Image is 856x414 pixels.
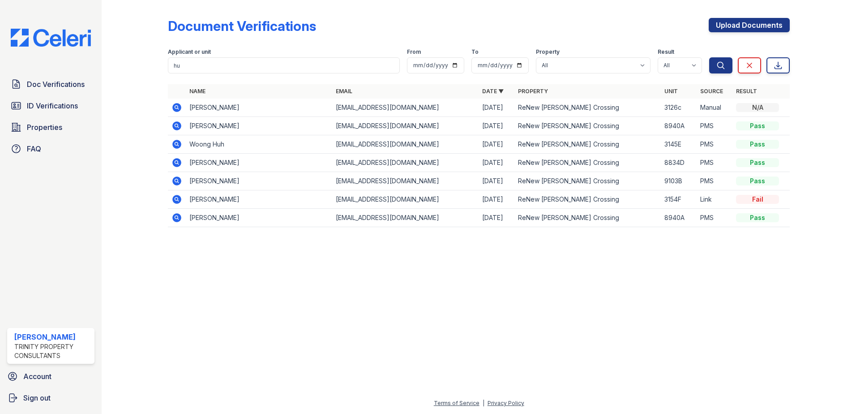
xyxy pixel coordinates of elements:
div: Pass [736,177,779,185]
td: 3154F [661,190,697,209]
div: Pass [736,158,779,167]
td: ReNew [PERSON_NAME] Crossing [514,172,661,190]
td: 3126c [661,99,697,117]
span: Account [23,371,51,382]
td: [DATE] [479,117,514,135]
img: CE_Logo_Blue-a8612792a0a2168367f1c8372b55b34899dd931a85d93a1a3d3e32e68fde9ad4.png [4,29,98,47]
a: Upload Documents [709,18,790,32]
td: [PERSON_NAME] [186,172,332,190]
div: Trinity Property Consultants [14,342,91,360]
td: ReNew [PERSON_NAME] Crossing [514,135,661,154]
a: Name [189,88,205,95]
label: Result [658,48,674,56]
div: Pass [736,121,779,130]
a: Doc Verifications [7,75,94,93]
div: Pass [736,213,779,222]
div: Pass [736,140,779,149]
a: FAQ [7,140,94,158]
a: Properties [7,118,94,136]
td: [EMAIL_ADDRESS][DOMAIN_NAME] [332,154,479,172]
span: Properties [27,122,62,133]
td: ReNew [PERSON_NAME] Crossing [514,99,661,117]
td: [EMAIL_ADDRESS][DOMAIN_NAME] [332,117,479,135]
td: [DATE] [479,190,514,209]
a: Account [4,367,98,385]
div: [PERSON_NAME] [14,332,91,342]
a: Property [518,88,548,95]
input: Search by name, email, or unit number [168,57,400,73]
span: Doc Verifications [27,79,85,90]
td: ReNew [PERSON_NAME] Crossing [514,154,661,172]
td: [DATE] [479,99,514,117]
td: [PERSON_NAME] [186,190,332,209]
label: From [407,48,421,56]
label: Property [536,48,560,56]
div: Fail [736,195,779,204]
td: [EMAIL_ADDRESS][DOMAIN_NAME] [332,190,479,209]
span: FAQ [27,143,41,154]
td: [DATE] [479,154,514,172]
td: ReNew [PERSON_NAME] Crossing [514,190,661,209]
a: ID Verifications [7,97,94,115]
td: ReNew [PERSON_NAME] Crossing [514,209,661,227]
a: Date ▼ [482,88,504,95]
a: Result [736,88,757,95]
td: ReNew [PERSON_NAME] Crossing [514,117,661,135]
a: Source [700,88,723,95]
span: Sign out [23,392,51,403]
td: PMS [697,209,732,227]
td: [DATE] [479,209,514,227]
a: Sign out [4,389,98,407]
a: Privacy Policy [488,400,524,406]
td: [PERSON_NAME] [186,99,332,117]
a: Terms of Service [434,400,479,406]
label: To [471,48,479,56]
td: PMS [697,135,732,154]
div: Document Verifications [168,18,316,34]
span: ID Verifications [27,100,78,111]
td: [EMAIL_ADDRESS][DOMAIN_NAME] [332,209,479,227]
td: 9103B [661,172,697,190]
td: [DATE] [479,135,514,154]
td: 3145E [661,135,697,154]
td: PMS [697,172,732,190]
td: [PERSON_NAME] [186,117,332,135]
td: [EMAIL_ADDRESS][DOMAIN_NAME] [332,135,479,154]
td: 8940A [661,209,697,227]
td: [EMAIL_ADDRESS][DOMAIN_NAME] [332,99,479,117]
td: [PERSON_NAME] [186,209,332,227]
td: Woong Huh [186,135,332,154]
label: Applicant or unit [168,48,211,56]
td: [EMAIL_ADDRESS][DOMAIN_NAME] [332,172,479,190]
td: 8940A [661,117,697,135]
td: PMS [697,117,732,135]
a: Email [336,88,352,95]
td: [PERSON_NAME] [186,154,332,172]
td: PMS [697,154,732,172]
div: | [483,400,484,406]
td: 8834D [661,154,697,172]
div: N/A [736,103,779,112]
td: Link [697,190,732,209]
td: Manual [697,99,732,117]
td: [DATE] [479,172,514,190]
a: Unit [664,88,678,95]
